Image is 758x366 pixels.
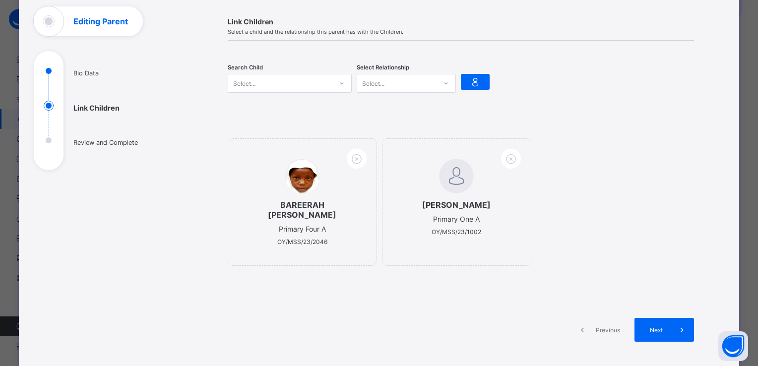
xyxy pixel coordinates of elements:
span: BAREERAH [PERSON_NAME] [248,200,357,220]
img: OY_MSS_23_2046.png [285,159,319,193]
span: Primary One A [433,215,480,223]
span: OY/MSS/23/1002 [432,228,481,236]
span: Link Children [228,17,694,26]
span: Primary Four A [279,225,326,233]
button: Open asap [718,331,748,361]
span: [PERSON_NAME] [402,200,511,210]
div: Select... [362,74,384,93]
span: Next [642,326,670,334]
span: Select a child and the relationship this parent has with the Children. [228,28,694,35]
span: OY/MSS/23/2046 [277,238,327,245]
span: Search Child [228,64,263,71]
span: Select Relationship [357,64,409,71]
div: Select... [233,74,255,93]
img: default.svg [439,159,474,193]
h1: Editing Parent [73,17,128,25]
span: Previous [594,326,622,334]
